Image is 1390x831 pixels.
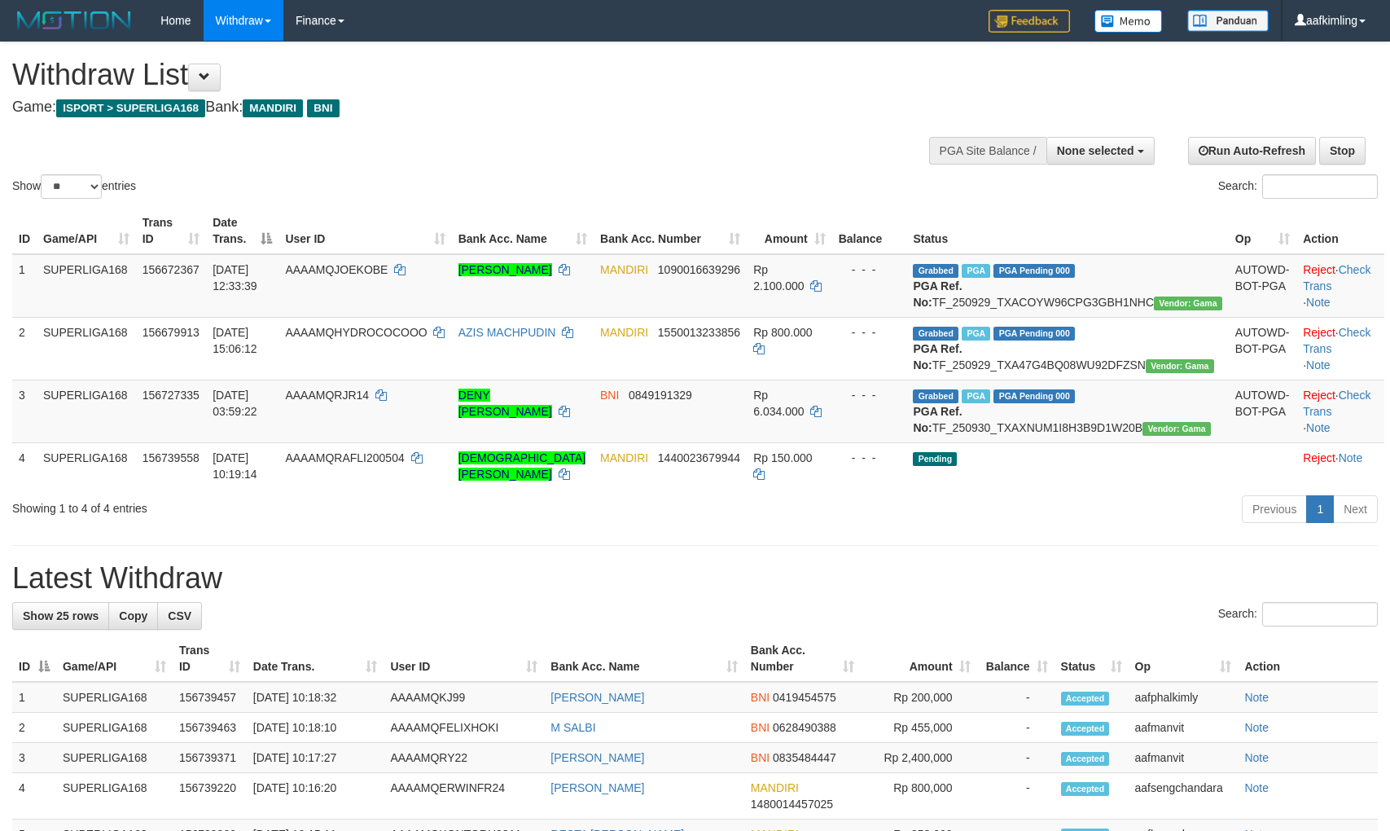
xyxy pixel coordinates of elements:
td: AAAAMQFELIXHOKI [384,713,544,743]
span: Copy 1480014457025 to clipboard [751,798,833,811]
span: 156739558 [143,451,200,464]
td: 1 [12,254,37,318]
span: MANDIRI [600,451,648,464]
a: Reject [1303,326,1335,339]
th: Bank Acc. Number: activate to sort column ascending [744,635,861,682]
h1: Withdraw List [12,59,910,91]
a: [PERSON_NAME] [550,781,644,794]
a: Note [1306,296,1331,309]
span: Copy 0628490388 to clipboard [773,721,836,734]
a: Stop [1319,137,1366,165]
th: Trans ID: activate to sort column ascending [173,635,247,682]
span: None selected [1057,144,1134,157]
a: Note [1339,451,1363,464]
th: Bank Acc. Name: activate to sort column ascending [452,208,594,254]
span: AAAAMQHYDROCOCOOO [285,326,427,339]
img: Feedback.jpg [989,10,1070,33]
div: - - - [839,262,901,278]
td: TF_250930_TXAXNUM1I8H3B9D1W20B [906,380,1228,442]
img: Button%20Memo.svg [1094,10,1163,33]
th: ID [12,208,37,254]
a: Note [1244,721,1269,734]
a: Previous [1242,495,1307,523]
span: 156672367 [143,263,200,276]
th: Game/API: activate to sort column ascending [37,208,136,254]
td: SUPERLIGA168 [37,254,136,318]
a: 1 [1306,495,1334,523]
td: [DATE] 10:18:32 [247,682,384,713]
td: · · [1296,380,1384,442]
a: CSV [157,602,202,630]
a: Reject [1303,263,1335,276]
td: aafphalkimly [1129,682,1239,713]
b: PGA Ref. No: [913,279,962,309]
span: Marked by aafsengchandara [962,264,990,278]
span: Copy 1440023679944 to clipboard [658,451,740,464]
td: 156739457 [173,682,247,713]
span: PGA Pending [993,389,1075,403]
span: BNI [600,389,619,402]
td: AAAAMQERWINFR24 [384,773,544,820]
th: ID: activate to sort column descending [12,635,56,682]
a: Check Trans [1303,326,1370,355]
a: AZIS MACHPUDIN [458,326,556,339]
b: PGA Ref. No: [913,405,962,434]
b: PGA Ref. No: [913,342,962,372]
span: Grabbed [913,264,958,278]
a: Check Trans [1303,263,1370,292]
span: MANDIRI [600,263,648,276]
td: SUPERLIGA168 [56,682,173,713]
span: Accepted [1061,782,1110,796]
span: Rp 800.000 [753,326,812,339]
td: SUPERLIGA168 [56,773,173,820]
a: [PERSON_NAME] [550,691,644,704]
td: - [977,682,1055,713]
label: Search: [1218,174,1378,199]
span: CSV [168,609,191,622]
th: Game/API: activate to sort column ascending [56,635,173,682]
td: Rp 455,000 [861,713,977,743]
td: TF_250929_TXA47G4BQ08WU92DFZSN [906,317,1228,380]
div: - - - [839,450,901,466]
span: ISPORT > SUPERLIGA168 [56,99,205,117]
td: 156739220 [173,773,247,820]
span: 156727335 [143,389,200,402]
span: Vendor URL: https://trx31.1velocity.biz [1146,359,1214,373]
th: Balance [832,208,907,254]
select: Showentries [41,174,102,199]
td: 3 [12,743,56,773]
a: Show 25 rows [12,602,109,630]
td: AUTOWD-BOT-PGA [1229,380,1296,442]
td: AAAAMQRY22 [384,743,544,773]
td: Rp 2,400,000 [861,743,977,773]
a: Reject [1303,451,1335,464]
span: BNI [751,721,770,734]
td: aafmanvit [1129,713,1239,743]
span: 156679913 [143,326,200,339]
span: AAAAMQRJR14 [285,389,369,402]
span: [DATE] 12:33:39 [213,263,257,292]
span: BNI [307,99,339,117]
a: Run Auto-Refresh [1188,137,1316,165]
td: SUPERLIGA168 [56,743,173,773]
a: Copy [108,602,158,630]
span: Vendor URL: https://trx31.1velocity.biz [1154,297,1222,310]
th: Amount: activate to sort column ascending [861,635,977,682]
span: Vendor URL: https://trx31.1velocity.biz [1142,422,1211,436]
div: Showing 1 to 4 of 4 entries [12,494,567,517]
th: Op: activate to sort column ascending [1129,635,1239,682]
td: [DATE] 10:17:27 [247,743,384,773]
td: - [977,713,1055,743]
th: Bank Acc. Name: activate to sort column ascending [544,635,743,682]
td: SUPERLIGA168 [37,380,136,442]
td: 2 [12,317,37,380]
th: Date Trans.: activate to sort column ascending [247,635,384,682]
td: · [1296,442,1384,489]
h4: Game: Bank: [12,99,910,116]
span: Rp 6.034.000 [753,389,804,418]
td: 1 [12,682,56,713]
td: SUPERLIGA168 [56,713,173,743]
a: Check Trans [1303,389,1370,418]
span: Copy 0419454575 to clipboard [773,691,836,704]
td: AUTOWD-BOT-PGA [1229,317,1296,380]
